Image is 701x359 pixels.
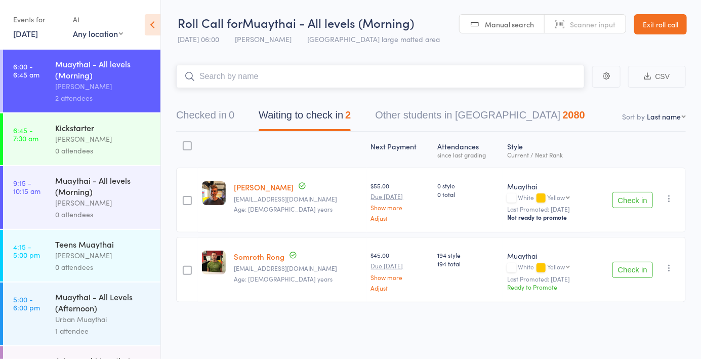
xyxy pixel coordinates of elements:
div: Any location [73,28,123,39]
a: 4:15 -5:00 pmTeens Muaythai[PERSON_NAME]0 attendees [3,230,160,282]
div: [PERSON_NAME] [55,197,152,209]
img: image1685504286.png [202,251,226,274]
small: Due [DATE] [371,193,430,200]
div: Next Payment [367,136,434,163]
div: Muaythai - All levels (Morning) [55,175,152,197]
a: [DATE] [13,28,38,39]
span: Age: [DEMOGRAPHIC_DATA] years [234,274,333,283]
label: Sort by [622,111,645,122]
a: Somroth Rong [234,251,284,262]
time: 6:45 - 7:30 am [13,126,38,142]
div: Muaythai - All levels (Morning) [55,58,152,81]
span: [GEOGRAPHIC_DATA] large matted area [307,34,440,44]
time: 4:15 - 5:00 pm [13,243,40,259]
div: Muaythai - All Levels (Afternoon) [55,291,152,313]
span: Scanner input [570,19,615,29]
a: [PERSON_NAME] [234,182,294,192]
span: Age: [DEMOGRAPHIC_DATA] years [234,205,333,213]
div: Current / Next Rank [507,151,586,158]
div: 2 [345,109,351,121]
div: 0 attendees [55,261,152,273]
div: Muaythai [507,251,586,261]
div: 0 [229,109,234,121]
input: Search by name [176,65,585,88]
a: Adjust [371,215,430,221]
div: Last name [647,111,681,122]
div: 0 attendees [55,145,152,156]
button: Check in [612,192,653,208]
div: Style [503,136,590,163]
a: Show more [371,204,430,211]
div: Teens Muaythai [55,238,152,250]
div: At [73,11,123,28]
div: Not ready to promote [507,213,586,221]
div: $45.00 [371,251,430,291]
a: 5:00 -6:00 pmMuaythai - All Levels (Afternoon)Urban Muaythai1 attendee [3,283,160,345]
span: 0 total [437,190,499,198]
button: CSV [628,66,686,88]
a: 6:45 -7:30 amKickstarter[PERSON_NAME]0 attendees [3,113,160,165]
small: Last Promoted: [DATE] [507,275,586,283]
div: since last grading [437,151,499,158]
span: 194 total [437,259,499,268]
div: [PERSON_NAME] [55,250,152,261]
div: Atten­dances [433,136,503,163]
span: 0 style [437,181,499,190]
span: 194 style [437,251,499,259]
a: Show more [371,274,430,281]
a: 6:00 -6:45 amMuaythai - All levels (Morning)[PERSON_NAME]2 attendees [3,50,160,112]
small: Due [DATE] [371,262,430,269]
small: Last Promoted: [DATE] [507,206,586,213]
time: 5:00 - 6:00 pm [13,295,40,311]
span: [PERSON_NAME] [235,34,292,44]
a: 9:15 -10:15 amMuaythai - All levels (Morning)[PERSON_NAME]0 attendees [3,166,160,229]
img: image1757663484.png [202,181,226,205]
span: Manual search [485,19,534,29]
div: 2080 [562,109,585,121]
div: Yellow [547,194,565,201]
div: 1 attendee [55,325,152,337]
button: Checked in0 [176,104,234,131]
button: Check in [612,262,653,278]
div: [PERSON_NAME] [55,81,152,92]
small: mackjhw@gmail.com [234,195,363,203]
a: Adjust [371,285,430,291]
div: Urban Muaythai [55,313,152,325]
a: Exit roll call [634,14,687,34]
div: 0 attendees [55,209,152,220]
div: Ready to Promote [507,283,586,291]
div: Muaythai [507,181,586,191]
small: somroth@pm.me [234,265,363,272]
time: 6:00 - 6:45 am [13,62,39,78]
div: Events for [13,11,63,28]
div: White [507,194,586,203]
div: $55.00 [371,181,430,221]
div: Kickstarter [55,122,152,133]
span: Roll Call for [178,14,242,31]
button: Other students in [GEOGRAPHIC_DATA]2080 [375,104,585,131]
div: White [507,263,586,272]
div: Yellow [547,263,565,270]
time: 9:15 - 10:15 am [13,179,40,195]
div: [PERSON_NAME] [55,133,152,145]
span: Muaythai - All levels (Morning) [242,14,414,31]
span: [DATE] 06:00 [178,34,219,44]
div: 2 attendees [55,92,152,104]
button: Waiting to check in2 [259,104,351,131]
